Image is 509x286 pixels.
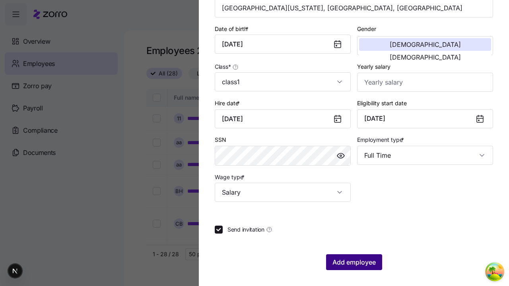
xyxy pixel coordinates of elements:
[357,99,407,108] label: Eligibility start date
[357,146,493,165] input: Select employment type
[215,135,226,144] label: SSN
[215,183,351,202] input: Select wage type
[215,25,250,33] label: Date of birth
[357,25,376,33] label: Gender
[215,99,241,108] label: Hire date
[332,257,376,267] span: Add employee
[390,54,461,60] span: [DEMOGRAPHIC_DATA]
[215,109,351,128] input: MM/DD/YYYY
[215,35,351,54] input: MM/DD/YYYY
[390,41,461,48] span: [DEMOGRAPHIC_DATA]
[357,135,406,144] label: Employment type
[227,226,264,234] span: Send invitation
[215,173,246,182] label: Wage type
[357,62,390,71] label: Yearly salary
[487,264,503,280] button: Open Tanstack query devtools
[326,254,382,270] button: Add employee
[215,72,351,91] input: Class
[215,63,231,71] span: Class *
[357,109,493,128] button: [DATE]
[357,73,493,92] input: Yearly salary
